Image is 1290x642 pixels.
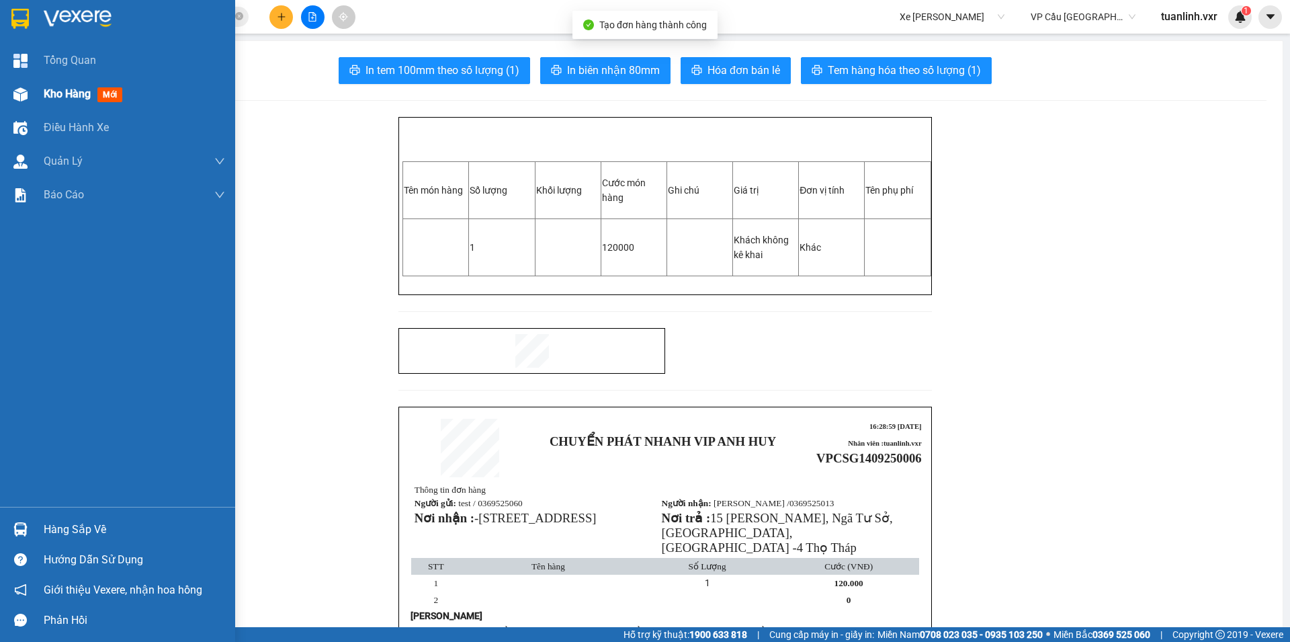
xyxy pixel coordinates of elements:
span: Số Lượng [688,561,726,571]
span: In biên nhận 80mm [567,62,660,79]
span: Cung cấp máy in - giấy in: [769,627,874,642]
td: Giá trị [733,162,799,219]
button: caret-down [1258,5,1282,29]
td: Tên phụ phí [865,162,931,219]
span: printer [349,65,360,77]
span: message [14,614,27,627]
span: tuanlinh.vxr [884,440,922,447]
span: plus [277,12,286,22]
strong: Nơi nhận : [415,511,474,525]
strong: 1900 633 818 [689,629,747,640]
span: tuanlinh.vxr [1150,8,1228,25]
span: 16:28:59 [DATE] [869,423,922,430]
span: 2 [433,595,438,605]
td: Đơn vị tính [799,162,865,219]
span: down [214,190,225,200]
span: Miền Nam [877,627,1043,642]
span: close-circle [235,11,243,24]
span: 0 [847,595,851,605]
span: Cước (VNĐ) [824,561,873,571]
span: | [757,627,759,642]
span: Phí nhận tận nơi : [558,627,650,637]
span: Kho hàng [44,87,91,100]
span: close-circle [235,12,243,20]
button: printerHóa đơn bán lẻ [681,57,791,84]
button: printerIn tem 100mm theo số lượng (1) [339,57,530,84]
strong: CHUYỂN PHÁT NHANH VIP ANH HUY [550,434,776,448]
span: - [474,511,596,525]
span: printer [551,65,562,77]
span: printer [812,65,822,77]
span: Hóa đơn bán lẻ [707,62,780,79]
strong: 0369 525 060 [1092,629,1150,640]
td: Khối lượng [535,162,601,219]
span: | [1160,627,1162,642]
span: Tem hàng hóa theo số lượng (1) [828,62,981,79]
span: 60.000 đồng [471,627,517,637]
button: printerTem hàng hóa theo số lượng (1) [801,57,992,84]
span: 1 [705,577,710,588]
button: file-add [301,5,325,29]
span: Phí trả tận nơi : [412,627,517,637]
button: aim [332,5,355,29]
strong: 0708 023 035 - 0935 103 250 [920,629,1043,640]
span: Hỗ trợ kỹ thuật: [623,627,747,642]
td: Cước món hàng [601,162,666,219]
span: 1 [470,242,475,253]
span: Khách không kê khai [734,235,789,260]
span: 1 [433,578,438,588]
img: warehouse-icon [13,155,28,169]
sup: 1 [1242,6,1251,15]
span: 120000 [602,242,634,253]
span: 1 [1244,6,1248,15]
span: Giới thiệu Vexere, nhận hoa hồng [44,581,202,598]
span: Tên hàng [531,561,565,571]
span: 15 [PERSON_NAME], Ngã Tư Sở, [GEOGRAPHIC_DATA], [GEOGRAPHIC_DATA] - [662,511,893,555]
span: printer [691,65,702,77]
span: đồng [754,627,774,637]
span: Báo cáo [44,186,84,203]
span: Cước phát sinh : [689,627,774,637]
img: warehouse-icon [13,121,28,135]
div: Phản hồi [44,610,225,631]
span: Thông tin đơn hàng [415,485,486,495]
strong: Người nhận: [662,498,712,508]
span: Miền Bắc [1053,627,1150,642]
img: dashboard-icon [13,54,28,68]
span: Xe Ty Le [900,7,1004,27]
strong: [PERSON_NAME] [411,610,482,621]
td: Ghi chú [666,162,732,219]
strong: Người gửi: [415,498,456,508]
td: Số lượng [469,162,535,219]
span: đồng [630,627,650,637]
span: down [214,156,225,167]
span: check-circle [583,19,594,30]
span: Khác [800,242,821,253]
strong: Nơi trả : [662,511,711,525]
span: file-add [308,12,317,22]
span: 4 Thọ Tháp [797,540,857,555]
span: Nhân viên : [848,440,921,447]
span: VP Cầu Sài Gòn [1031,7,1135,27]
span: Điều hành xe [44,119,109,136]
img: icon-new-feature [1234,11,1246,23]
span: [PERSON_NAME] / [714,498,834,508]
span: notification [14,584,27,596]
span: copyright [1215,630,1225,639]
span: VPCSG1409250006 [816,451,922,465]
img: logo-vxr [11,9,29,29]
img: solution-icon [13,188,28,202]
span: Tạo đơn hàng thành công [599,19,707,30]
button: plus [269,5,293,29]
span: 0369525060 [478,498,523,508]
span: question-circle [14,553,27,566]
div: Hướng dẫn sử dụng [44,550,225,570]
img: warehouse-icon [13,522,28,536]
td: Tên món hàng [403,162,469,219]
span: 120.000 [834,578,863,588]
span: 0369525013 [789,498,834,508]
span: test / [458,498,523,508]
span: mới [97,87,122,102]
span: 0 [750,627,755,637]
span: caret-down [1264,11,1277,23]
